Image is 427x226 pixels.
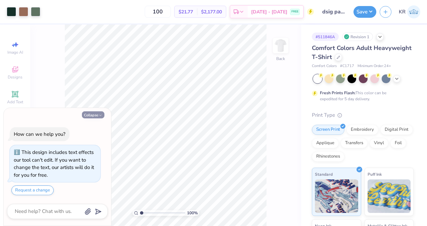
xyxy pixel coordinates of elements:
[390,138,406,148] div: Foil
[312,63,337,69] span: Comfort Colors
[368,179,411,213] img: Puff Ink
[11,185,54,195] button: Request a change
[407,5,420,18] img: Kate Ruffin
[380,125,413,135] div: Digital Print
[346,125,378,135] div: Embroidery
[7,99,23,105] span: Add Text
[312,111,414,119] div: Print Type
[312,44,412,61] span: Comfort Colors Adult Heavyweight T-Shirt
[399,8,406,16] span: KR
[353,6,376,18] button: Save
[7,50,23,55] span: Image AI
[312,33,339,41] div: # 511846A
[370,138,388,148] div: Vinyl
[201,8,222,15] span: $2,177.00
[312,152,344,162] div: Rhinestones
[8,74,22,80] span: Designs
[312,125,344,135] div: Screen Print
[315,171,333,178] span: Standard
[320,90,355,96] strong: Fresh Prints Flash:
[399,5,420,18] a: KR
[82,111,104,118] button: Collapse
[179,8,193,15] span: $21.77
[187,210,198,216] span: 100 %
[251,8,287,15] span: [DATE] - [DATE]
[274,39,287,52] img: Back
[320,90,402,102] div: This color can be expedited for 5 day delivery.
[342,33,373,41] div: Revision 1
[312,138,339,148] div: Applique
[368,171,382,178] span: Puff Ink
[317,5,350,18] input: Untitled Design
[14,149,94,178] div: This design includes text effects our tool can't edit. If you want to change the text, our artist...
[315,179,358,213] img: Standard
[358,63,391,69] span: Minimum Order: 24 +
[340,63,354,69] span: # C1717
[14,131,65,137] div: How can we help you?
[276,56,285,62] div: Back
[341,138,368,148] div: Transfers
[291,9,298,14] span: FREE
[145,6,171,18] input: – –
